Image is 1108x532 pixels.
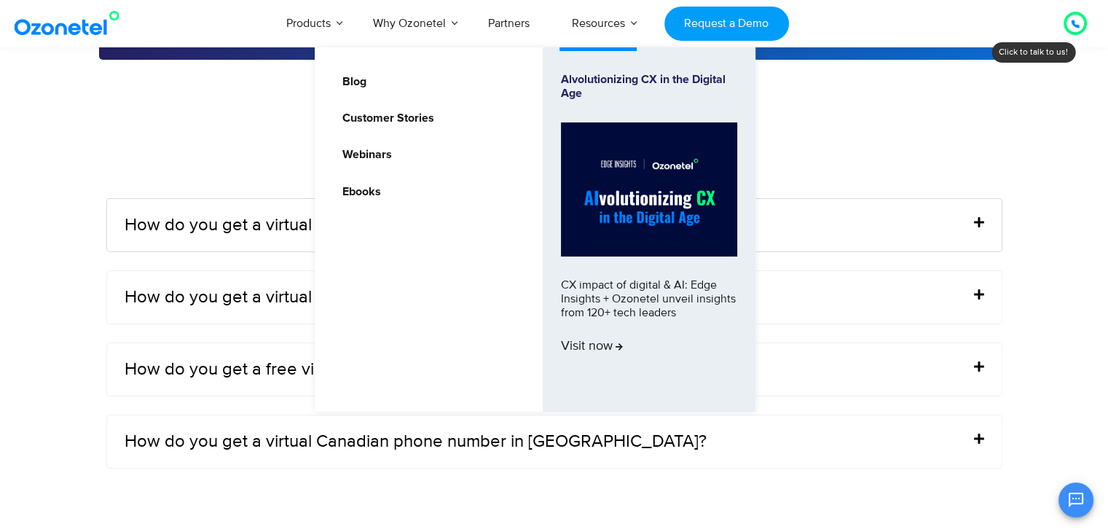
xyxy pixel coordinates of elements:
div: How do you get a free virtual phone number for WhatsApp? [107,343,1002,396]
a: How do you get a free virtual phone number for WhatsApp? [125,361,581,378]
a: Webinars [333,146,394,164]
button: Open chat [1058,482,1093,517]
a: Customer Stories [333,109,436,128]
a: How do you get a virtual Canadian phone number in [GEOGRAPHIC_DATA]? [125,433,707,450]
h2: Frequently Asked Questions [106,147,1002,176]
a: Ebooks [333,183,383,201]
a: Request a Demo [664,7,789,41]
a: Alvolutionizing CX in the Digital AgeCX impact of digital & AI: Edge Insights + Ozonetel unveil i... [561,73,737,386]
a: How do you get a virtual phone number? [125,216,437,234]
div: How do you get a virtual Canadian phone number in [GEOGRAPHIC_DATA]? [107,415,1002,468]
span: Visit now [561,339,623,355]
a: Blog [333,73,369,91]
a: How do you get a virtual number for WhatsApp? [125,289,492,306]
div: How do you get a virtual number for WhatsApp? [107,271,1002,324]
div: How do you get a virtual phone number? [107,199,1002,251]
img: Alvolutionizing.jpg [561,122,737,257]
